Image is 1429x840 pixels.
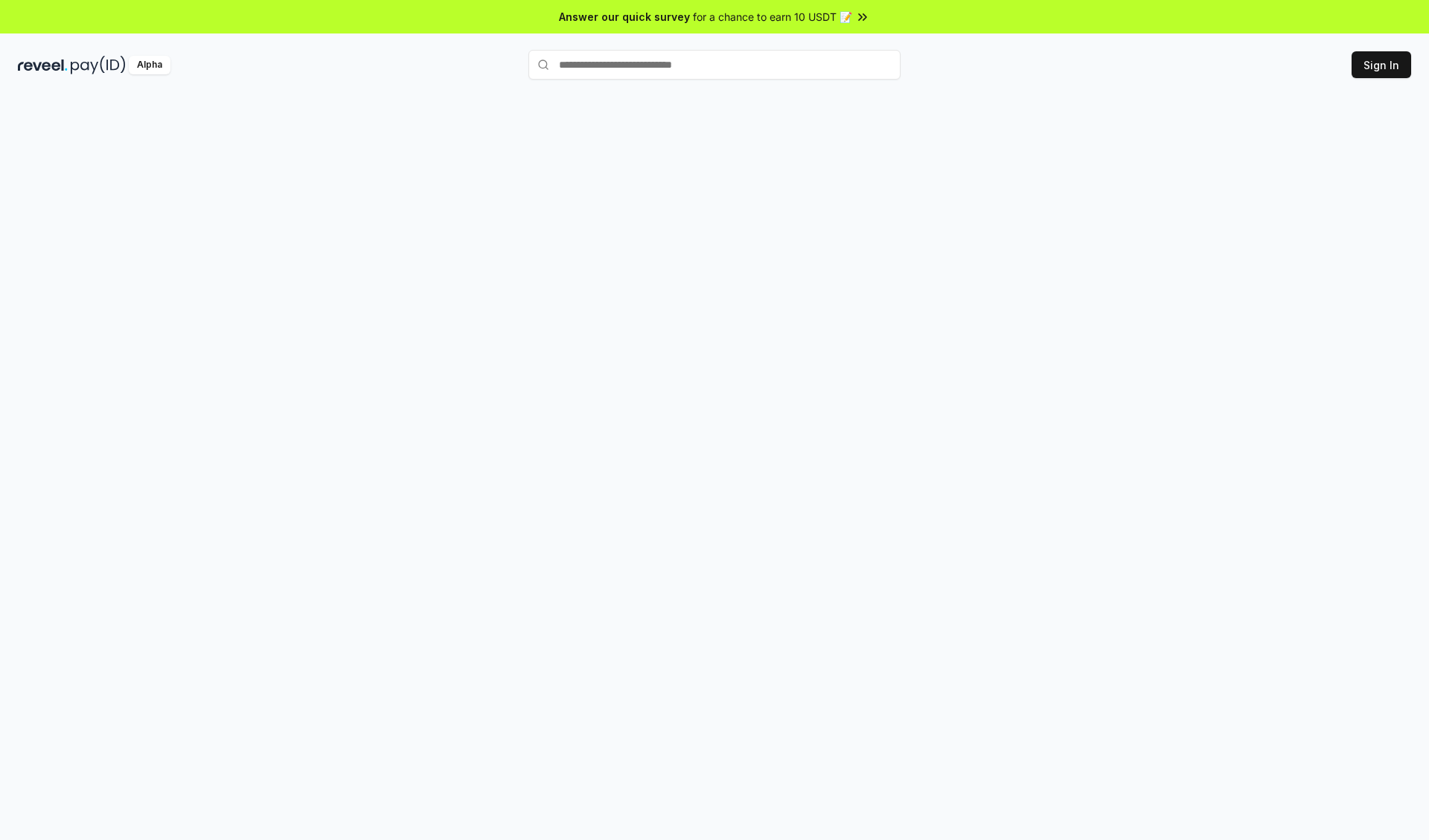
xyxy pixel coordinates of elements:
img: pay_id [71,56,126,74]
span: Answer our quick survey [559,9,690,25]
div: Alpha [129,56,170,74]
span: for a chance to earn 10 USDT 📝 [693,9,852,25]
button: Sign In [1352,51,1411,78]
img: reveel_dark [18,56,68,74]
